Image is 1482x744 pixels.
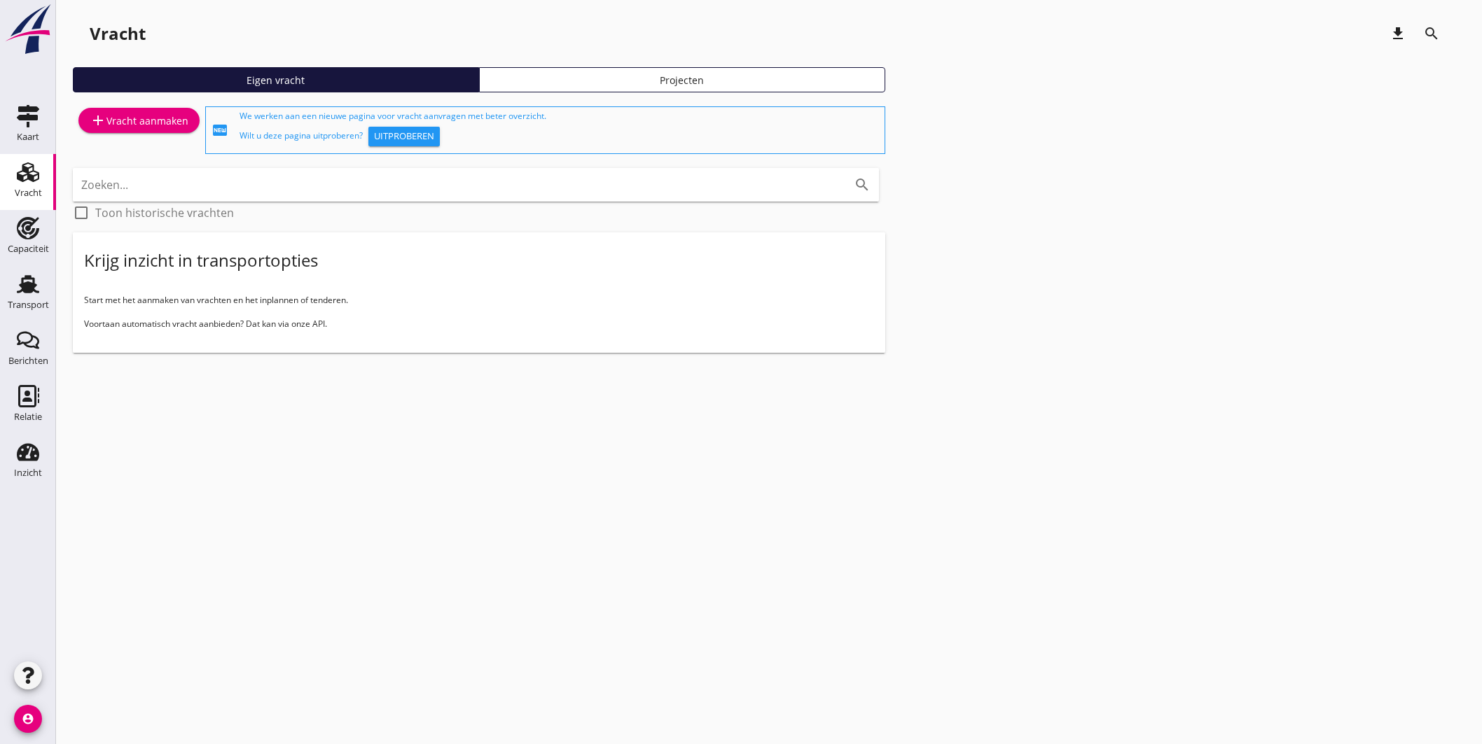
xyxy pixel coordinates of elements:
[84,318,874,330] p: Voortaan automatisch vracht aanbieden? Dat kan via onze API.
[79,73,473,87] div: Eigen vracht
[1423,25,1440,42] i: search
[8,300,49,309] div: Transport
[854,176,871,193] i: search
[8,244,49,253] div: Capaciteit
[14,705,42,733] i: account_circle
[14,412,42,421] div: Relatie
[8,356,48,365] div: Berichten
[240,110,879,150] div: We werken aan een nieuwe pagina voor vracht aanvragen met beter overzicht. Wilt u deze pagina uit...
[81,174,831,196] input: Zoeken...
[15,188,42,197] div: Vracht
[1390,25,1406,42] i: download
[374,129,434,143] div: Uitproberen
[73,67,479,92] a: Eigen vracht
[368,127,440,146] button: Uitproberen
[479,67,885,92] a: Projecten
[84,249,318,272] div: Krijg inzicht in transportopties
[95,206,234,220] label: Toon historische vrachten
[485,73,879,87] div: Projecten
[90,112,188,129] div: Vracht aanmaken
[90,112,106,129] i: add
[84,294,874,307] p: Start met het aanmaken van vrachten en het inplannen of tenderen.
[17,132,39,141] div: Kaart
[3,3,53,55] img: logo-small.a267ee39.svg
[14,468,42,477] div: Inzicht
[212,122,228,139] i: fiber_new
[90,22,146,45] div: Vracht
[78,108,200,133] a: Vracht aanmaken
